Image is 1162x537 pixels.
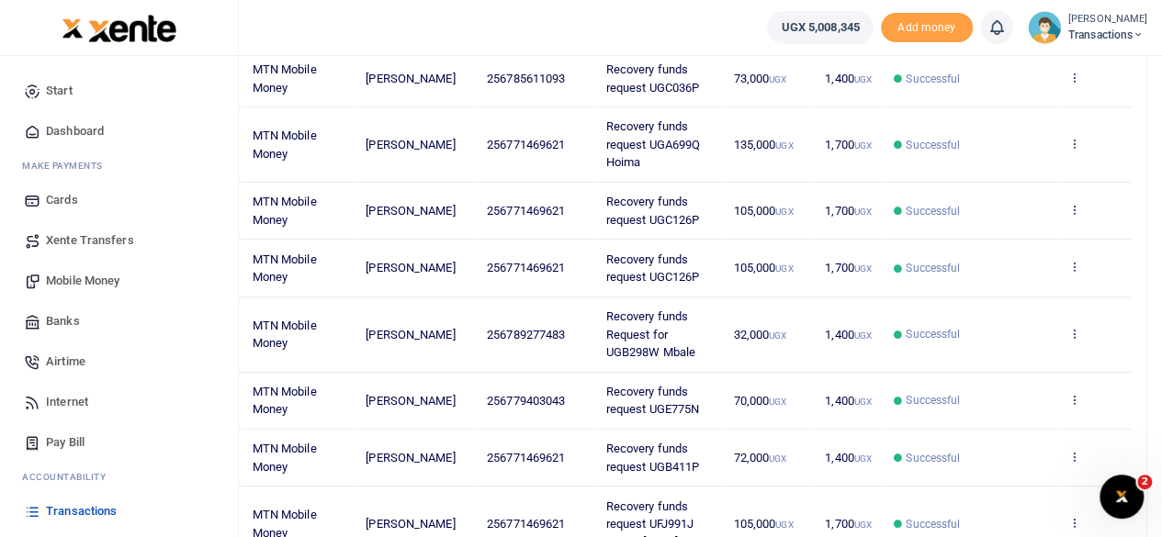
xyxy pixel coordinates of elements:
[906,203,960,219] span: Successful
[906,71,960,87] span: Successful
[15,261,223,301] a: Mobile Money
[46,502,117,520] span: Transactions
[825,328,872,341] span: 1,400
[15,463,223,491] li: Ac
[854,263,872,274] small: UGX
[253,195,317,227] span: MTN Mobile Money
[253,252,317,285] span: MTN Mobile Money
[606,385,700,417] span: Recovery funds request UGE775N
[1028,11,1147,44] a: profile-user [PERSON_NAME] Transactions
[46,272,119,290] span: Mobile Money
[769,397,786,407] small: UGX
[366,261,455,274] span: [PERSON_NAME]
[906,137,960,153] span: Successful
[15,341,223,382] a: Airtime
[760,11,880,44] li: Wallet ballance
[906,516,960,532] span: Successful
[606,62,700,95] span: Recovery funds request UGC036P
[487,328,565,341] span: 256789277483
[36,470,106,484] span: countability
[769,330,786,341] small: UGX
[825,204,872,218] span: 1,700
[606,195,700,227] span: Recovery funds request UGC126P
[606,119,701,169] span: Recovery funds request UGA699Q Hoima
[15,382,223,422] a: Internet
[366,72,455,85] span: [PERSON_NAME]
[253,442,317,474] span: MTN Mobile Money
[769,74,786,84] small: UGX
[366,138,455,151] span: [PERSON_NAME]
[825,517,872,531] span: 1,700
[46,82,73,100] span: Start
[253,319,317,351] span: MTN Mobile Money
[606,252,700,285] span: Recovery funds request UGC126P
[881,19,973,33] a: Add money
[767,11,873,44] a: UGX 5,008,345
[854,453,872,464] small: UGX
[46,231,134,250] span: Xente Transfers
[769,453,786,464] small: UGX
[46,191,78,209] span: Cards
[775,140,793,151] small: UGX
[1068,27,1147,43] span: Transactions
[15,111,223,151] a: Dashboard
[825,72,872,85] span: 1,400
[253,385,317,417] span: MTN Mobile Money
[733,72,786,85] span: 73,000
[487,261,565,274] span: 256771469621
[906,392,960,408] span: Successful
[1137,475,1152,489] span: 2
[733,261,793,274] span: 105,000
[854,397,872,407] small: UGX
[62,20,177,34] a: logo-small logo-large logo-large
[46,433,85,452] span: Pay Bill
[854,140,872,151] small: UGX
[366,328,455,341] span: [PERSON_NAME]
[906,450,960,466] span: Successful
[366,517,455,531] span: [PERSON_NAME]
[253,62,317,95] span: MTN Mobile Money
[88,15,177,42] img: logo-large
[825,138,872,151] span: 1,700
[733,394,786,408] span: 70,000
[775,520,793,530] small: UGX
[1028,11,1061,44] img: profile-user
[366,204,455,218] span: [PERSON_NAME]
[854,520,872,530] small: UGX
[46,122,104,140] span: Dashboard
[253,129,317,161] span: MTN Mobile Money
[606,442,700,474] span: Recovery funds request UGB411P
[825,261,872,274] span: 1,700
[606,309,695,359] span: Recovery funds Request for UGB298W Mbale
[906,326,960,342] span: Successful
[15,71,223,111] a: Start
[1068,12,1147,28] small: [PERSON_NAME]
[781,18,859,37] span: UGX 5,008,345
[487,138,565,151] span: 256771469621
[487,394,565,408] span: 256779403043
[366,451,455,464] span: [PERSON_NAME]
[487,451,565,464] span: 256771469621
[31,159,103,173] span: ake Payments
[733,517,793,531] span: 105,000
[15,151,223,180] li: M
[854,330,872,341] small: UGX
[733,138,793,151] span: 135,000
[733,204,793,218] span: 105,000
[881,13,973,43] span: Add money
[62,17,84,39] img: logo-small
[906,260,960,276] span: Successful
[487,72,565,85] span: 256785611093
[487,204,565,218] span: 256771469621
[15,491,223,531] a: Transactions
[15,220,223,261] a: Xente Transfers
[881,13,973,43] li: Toup your wallet
[733,328,786,341] span: 32,000
[775,207,793,217] small: UGX
[15,180,223,220] a: Cards
[733,451,786,464] span: 72,000
[366,394,455,408] span: [PERSON_NAME]
[46,393,88,411] span: Internet
[854,207,872,217] small: UGX
[1100,475,1144,519] iframe: Intercom live chat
